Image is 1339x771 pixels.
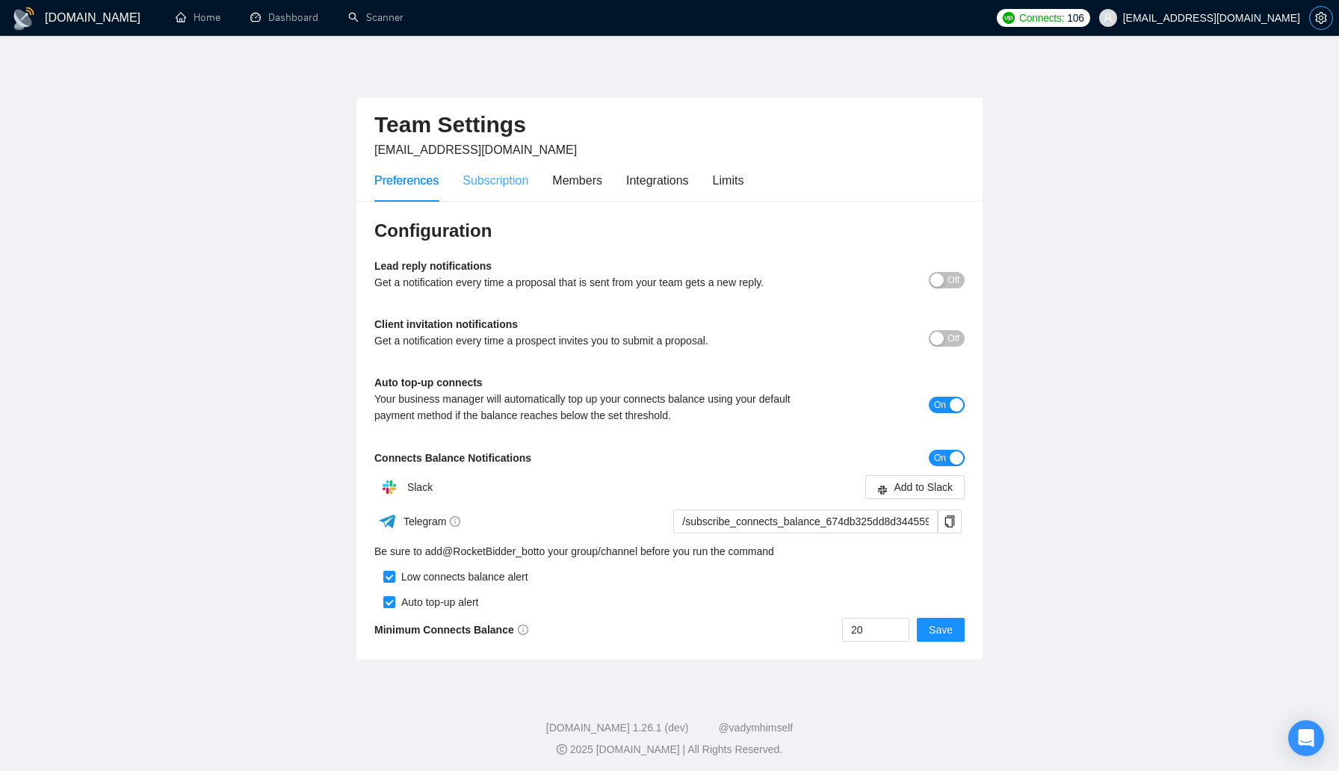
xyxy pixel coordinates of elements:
[374,624,528,636] b: Minimum Connects Balance
[1288,720,1324,756] div: Open Intercom Messenger
[374,543,965,560] div: Be sure to add to your group/channel before you run the command
[374,377,483,388] b: Auto top-up connects
[1019,10,1064,26] span: Connects:
[1067,10,1083,26] span: 106
[1309,6,1333,30] button: setting
[374,391,817,424] div: Your business manager will automatically top up your connects balance using your default payment ...
[12,742,1327,758] div: 2025 [DOMAIN_NAME] | All Rights Reserved.
[374,472,404,502] img: hpQkSZIkSZIkSZIkSZIkSZIkSZIkSZIkSZIkSZIkSZIkSZIkSZIkSZIkSZIkSZIkSZIkSZIkSZIkSZIkSZIkSZIkSZIkSZIkS...
[718,722,793,734] a: @vadymhimself
[552,171,602,190] div: Members
[374,332,817,349] div: Get a notification every time a prospect invites you to submit a proposal.
[518,625,528,635] span: info-circle
[395,594,479,610] div: Auto top-up alert
[929,622,953,638] span: Save
[374,219,965,243] h3: Configuration
[176,11,220,24] a: homeHome
[1310,12,1332,24] span: setting
[917,618,965,642] button: Save
[934,450,946,466] span: On
[626,171,689,190] div: Integrations
[1103,13,1113,23] span: user
[934,397,946,413] span: On
[395,569,528,585] div: Low connects balance alert
[947,272,959,288] span: Off
[407,481,433,493] span: Slack
[374,143,577,156] span: [EMAIL_ADDRESS][DOMAIN_NAME]
[403,515,461,527] span: Telegram
[938,515,961,527] span: copy
[250,11,318,24] a: dashboardDashboard
[546,722,689,734] a: [DOMAIN_NAME] 1.26.1 (dev)
[374,318,518,330] b: Client invitation notifications
[1003,12,1015,24] img: upwork-logo.png
[877,483,888,495] span: slack
[938,510,962,533] button: copy
[378,512,397,530] img: ww3wtPAAAAAElFTkSuQmCC
[450,516,460,527] span: info-circle
[374,260,492,272] b: Lead reply notifications
[463,171,528,190] div: Subscription
[442,543,536,560] a: @RocketBidder_bot
[374,171,439,190] div: Preferences
[865,475,965,499] button: slackAdd to Slack
[12,7,36,31] img: logo
[374,274,817,291] div: Get a notification every time a proposal that is sent from your team gets a new reply.
[374,110,965,140] h2: Team Settings
[713,171,744,190] div: Limits
[374,452,531,464] b: Connects Balance Notifications
[947,330,959,347] span: Off
[894,479,953,495] span: Add to Slack
[1309,12,1333,24] a: setting
[557,744,567,755] span: copyright
[348,11,403,24] a: searchScanner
